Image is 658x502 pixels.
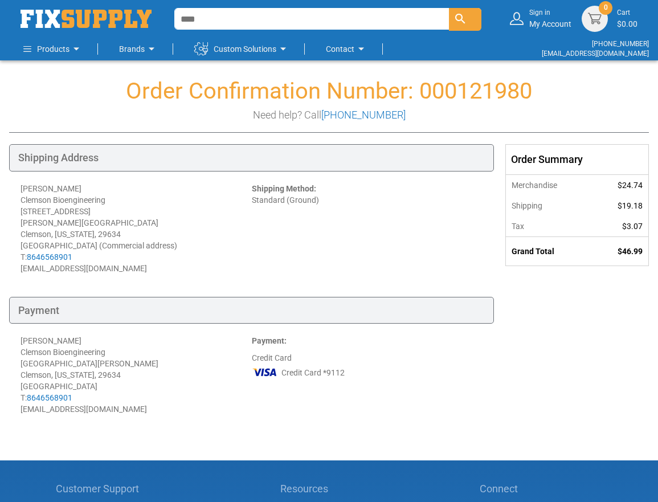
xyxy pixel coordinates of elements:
div: Shipping Address [9,144,494,172]
span: 0 [604,3,608,13]
span: $24.74 [618,181,643,190]
span: $3.07 [622,222,643,231]
th: Shipping [506,195,592,216]
img: VI [252,364,278,381]
span: $46.99 [618,247,643,256]
a: store logo [21,10,152,28]
a: Custom Solutions [194,38,290,60]
div: [PERSON_NAME] Clemson Bioengineering [GEOGRAPHIC_DATA][PERSON_NAME] Clemson, [US_STATE], 29634 [G... [21,335,252,415]
a: 8646568901 [27,252,72,262]
div: Order Summary [506,145,648,174]
a: [PHONE_NUMBER] [592,40,649,48]
div: My Account [529,8,571,29]
a: [EMAIL_ADDRESS][DOMAIN_NAME] [542,50,649,58]
small: Cart [617,8,637,18]
div: Standard (Ground) [252,183,483,274]
a: [PHONE_NUMBER] [321,109,406,121]
button: Search [449,8,481,31]
span: $19.18 [618,201,643,210]
a: Brands [119,38,158,60]
span: $0.00 [617,19,637,28]
span: Credit Card *9112 [281,367,345,378]
strong: Grand Total [512,247,554,256]
h5: Connect [480,483,603,495]
div: [PERSON_NAME] Clemson Bioengineering [STREET_ADDRESS] [PERSON_NAME][GEOGRAPHIC_DATA] Clemson, [US... [21,183,252,274]
th: Merchandise [506,174,592,195]
h5: Resources [280,483,345,495]
strong: Shipping Method: [252,184,316,193]
h5: Customer Support [56,483,145,495]
div: Payment [9,297,494,324]
small: Sign in [529,8,571,18]
a: Contact [326,38,368,60]
img: Fix Industrial Supply [21,10,152,28]
div: Credit Card [252,335,483,415]
a: 8646568901 [27,393,72,402]
strong: Payment: [252,336,287,345]
h1: Order Confirmation Number: 000121980 [9,79,649,104]
a: Products [23,38,83,60]
th: Tax [506,216,592,237]
h3: Need help? Call [9,109,649,121]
